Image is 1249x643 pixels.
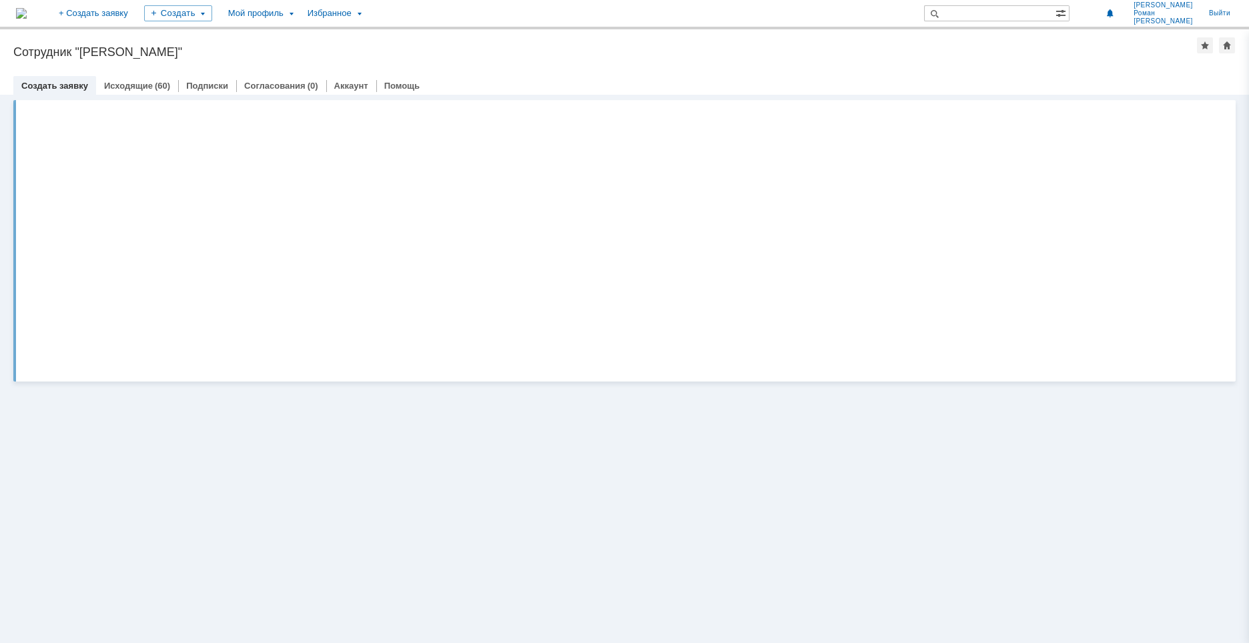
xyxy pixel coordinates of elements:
[104,81,153,91] a: Исходящие
[13,45,1197,59] div: Сотрудник "[PERSON_NAME]"
[21,81,88,91] a: Создать заявку
[186,81,228,91] a: Подписки
[308,81,318,91] div: (0)
[16,8,27,19] a: Перейти на домашнюю страницу
[1197,37,1213,53] div: Добавить в избранное
[1056,6,1069,19] span: Расширенный поиск
[16,8,27,19] img: logo
[1134,9,1193,17] span: Роман
[334,81,368,91] a: Аккаунт
[155,81,170,91] div: (60)
[1134,17,1193,25] span: [PERSON_NAME]
[1134,1,1193,9] span: [PERSON_NAME]
[1219,37,1235,53] div: Сделать домашней страницей
[384,81,420,91] a: Помощь
[244,81,306,91] a: Согласования
[144,5,212,21] div: Создать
